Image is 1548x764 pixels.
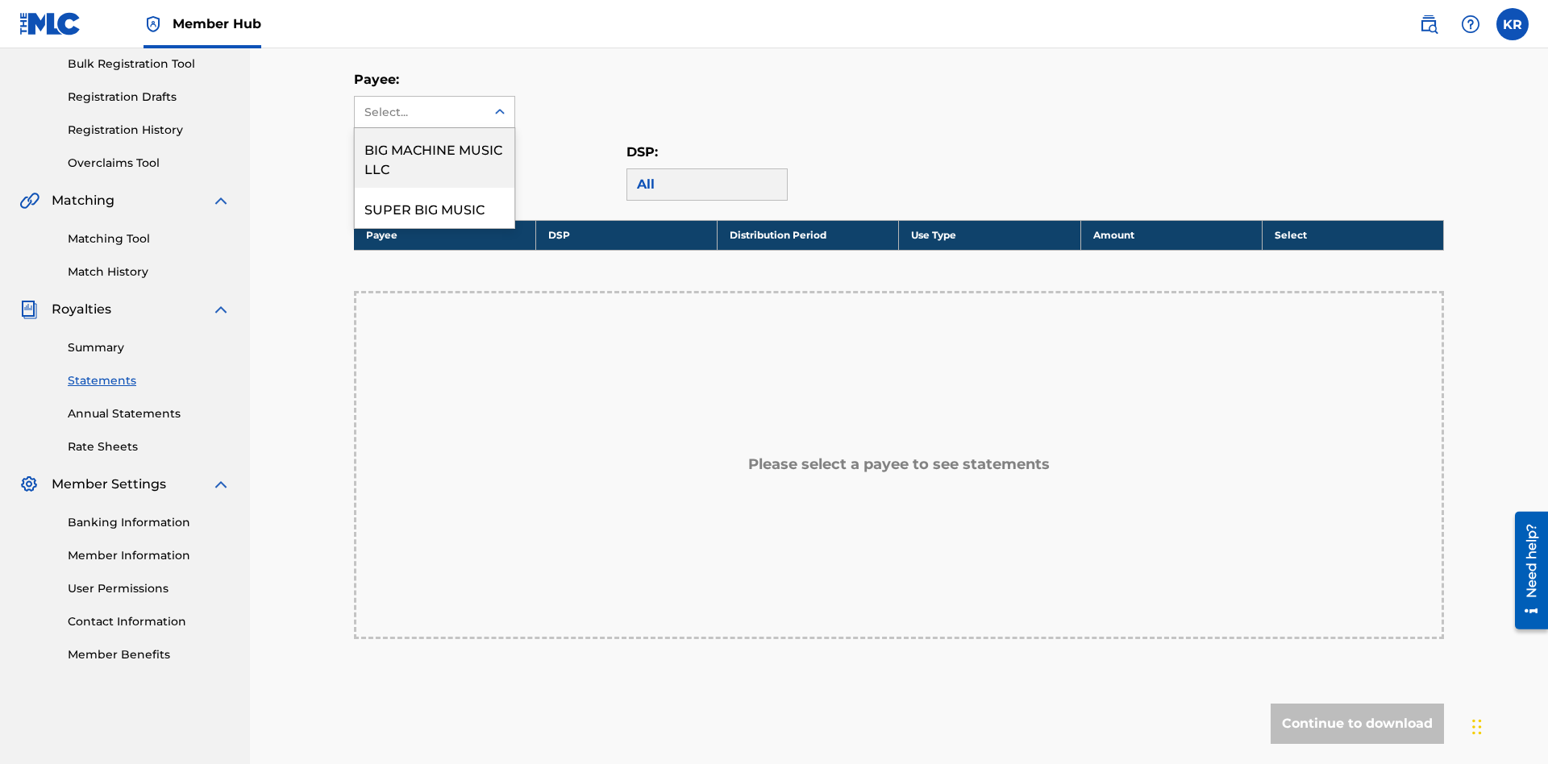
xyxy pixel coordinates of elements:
img: MLC Logo [19,12,81,35]
th: Distribution Period [718,220,899,250]
a: User Permissions [68,580,231,597]
a: Contact Information [68,613,231,630]
div: Help [1454,8,1487,40]
div: SUPER BIG MUSIC [355,188,514,228]
label: Payee: [354,72,399,87]
div: Drag [1472,703,1482,751]
img: expand [211,475,231,494]
a: Match History [68,264,231,280]
span: Member Settings [52,475,166,494]
th: Select [1262,220,1443,250]
th: Amount [1080,220,1262,250]
a: Matching Tool [68,230,231,247]
span: Member Hub [173,15,261,33]
a: Summary [68,339,231,356]
iframe: Chat Widget [1467,687,1548,764]
span: Royalties [52,300,111,319]
a: Bulk Registration Tool [68,56,231,73]
div: BIG MACHINE MUSIC LLC [355,128,514,188]
img: Royalties [19,300,39,319]
label: DSP: [626,144,658,160]
img: Top Rightsholder [144,15,163,34]
a: Member Information [68,547,231,564]
a: Overclaims Tool [68,155,231,172]
th: DSP [535,220,717,250]
img: Member Settings [19,475,39,494]
div: Select... [364,104,474,121]
span: Matching [52,191,114,210]
th: Payee [354,220,535,250]
img: Matching [19,191,40,210]
a: Annual Statements [68,405,231,422]
a: Public Search [1413,8,1445,40]
a: Registration Drafts [68,89,231,106]
a: Banking Information [68,514,231,531]
img: help [1461,15,1480,34]
a: Registration History [68,122,231,139]
a: Member Benefits [68,646,231,663]
th: Use Type [899,220,1080,250]
a: Statements [68,372,231,389]
img: expand [211,191,231,210]
a: Rate Sheets [68,438,231,455]
iframe: Resource Center [1503,505,1548,637]
img: expand [211,300,231,319]
h5: Please select a payee to see statements [748,455,1050,474]
div: User Menu [1496,8,1529,40]
img: search [1419,15,1438,34]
